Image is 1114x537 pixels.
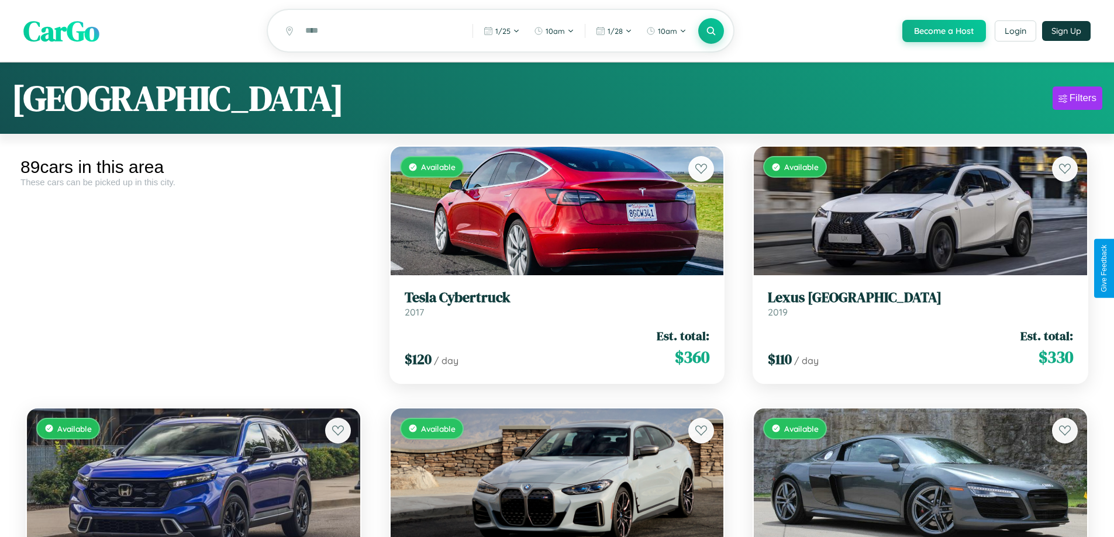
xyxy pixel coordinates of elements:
[768,289,1073,318] a: Lexus [GEOGRAPHIC_DATA]2019
[478,22,526,40] button: 1/25
[528,22,580,40] button: 10am
[675,345,709,369] span: $ 360
[57,424,92,434] span: Available
[1070,92,1096,104] div: Filters
[608,26,623,36] span: 1 / 28
[1042,21,1091,41] button: Sign Up
[1053,86,1102,110] button: Filters
[434,355,458,366] span: / day
[1020,327,1073,344] span: Est. total:
[20,177,367,187] div: These cars can be picked up in this city.
[405,289,710,318] a: Tesla Cybertruck2017
[794,355,819,366] span: / day
[657,327,709,344] span: Est. total:
[1039,345,1073,369] span: $ 330
[640,22,692,40] button: 10am
[768,349,792,369] span: $ 110
[495,26,511,36] span: 1 / 25
[902,20,986,42] button: Become a Host
[768,306,788,318] span: 2019
[546,26,565,36] span: 10am
[421,162,456,172] span: Available
[995,20,1036,41] button: Login
[784,162,819,172] span: Available
[590,22,638,40] button: 1/28
[12,74,344,122] h1: [GEOGRAPHIC_DATA]
[784,424,819,434] span: Available
[405,289,710,306] h3: Tesla Cybertruck
[421,424,456,434] span: Available
[405,306,424,318] span: 2017
[1100,245,1108,292] div: Give Feedback
[23,12,99,50] span: CarGo
[405,349,432,369] span: $ 120
[20,157,367,177] div: 89 cars in this area
[768,289,1073,306] h3: Lexus [GEOGRAPHIC_DATA]
[658,26,677,36] span: 10am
